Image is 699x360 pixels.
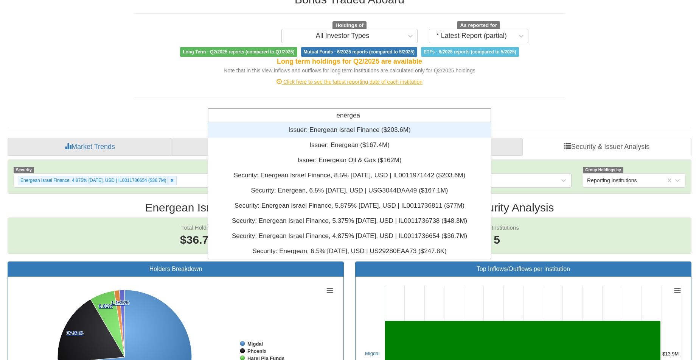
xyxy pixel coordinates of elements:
[180,233,218,246] span: $36.7M
[208,183,491,198] div: Security: ‎Energean, 6.5% [DATE], USD | USG3044DAA49 ‎($167.1M)‏
[208,153,491,168] div: Issuer: ‎Energean Oil & Gas ‎($162M)‏
[583,167,623,173] span: Group Holdings by
[128,78,571,86] div: Click here to see the latest reporting date of each institution
[208,122,491,259] div: grid
[316,32,370,40] div: All Investor Types
[14,167,34,173] span: Security
[134,57,565,67] div: Long term holdings for Q2/2025 are available
[18,176,168,185] div: Energean Israel Finance, 4.875% [DATE], USD | IL0011736654 ($36.7M)
[8,201,691,214] h2: Energean Israel Finance, 4.875% [DATE], USD | IL0011736654 - Security Analysis
[522,138,691,156] a: Security & Issuer Analysis
[475,232,519,248] span: 5
[99,303,113,309] tspan: 6.01%
[475,224,519,231] span: Active Institutions
[457,21,500,30] span: As reported for
[181,224,217,231] span: Total Holdings
[208,229,491,244] div: Security: ‎Energean Israel Finance, 4.875% [DATE], USD | IL0011736654 ‎($36.7M)‏
[332,21,367,30] span: Holdings of
[247,341,263,347] tspan: Migdal
[436,32,507,40] div: * Latest Report (partial)
[208,122,491,138] div: Issuer: ‎Energean Israel Finance ‎($203.6M)‏
[587,177,637,184] div: Reporting Institutions
[301,47,417,57] span: Mutual Funds - 6/2025 reports (compared to 5/2025)
[172,138,350,156] a: Sector Breakdown
[247,348,267,354] tspan: Phoenix
[14,266,338,272] h3: Holders Breakdown
[208,213,491,229] div: Security: ‎Energean Israel Finance, 5.375% [DATE], USD | IL0011736738 ‎($48.3M)‏
[208,168,491,183] div: Security: ‎Energean Israel Finance, 8.5% [DATE], USD | IL0011971442 ‎($203.6M)‏
[67,330,84,336] tspan: 17.91%
[208,244,491,259] div: Security: ‎Energean, 6.5% [DATE], USD | US29280EAA73 ‎($247.8K)‏
[361,266,685,272] h3: Top Inflows/Outflows per Institution
[208,138,491,153] div: Issuer: ‎Energean ‎($167.4M)‏
[421,47,519,57] span: ETFs - 6/2025 reports (compared to 5/2025)
[662,351,679,357] tspan: $13.9M
[180,47,297,57] span: Long Term - Q2/2025 reports (compared to Q1/2025)
[8,138,172,156] a: Market Trends
[111,300,125,306] tspan: 1.26%
[134,67,565,74] div: Note that in this view inflows and outflows for long term institutions are calculated only for Q2...
[208,198,491,213] div: Security: ‎Energean Israel Finance, 5.875% [DATE], USD | IL0011736811 ‎($77M)‏
[115,300,129,305] tspan: 1.23%
[365,351,379,356] a: Migdal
